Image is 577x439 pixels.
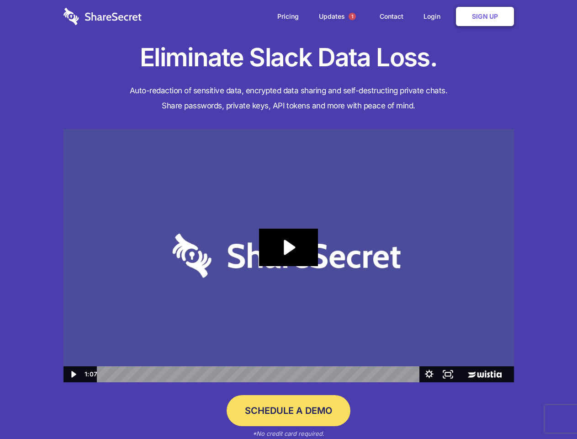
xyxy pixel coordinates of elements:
img: logo-wordmark-white-trans-d4663122ce5f474addd5e946df7df03e33cb6a1c49d2221995e7729f52c070b2.svg [64,8,142,25]
span: 1 [349,13,356,20]
button: Play Video [64,366,82,382]
button: Show settings menu [420,366,439,382]
button: Fullscreen [439,366,457,382]
a: Pricing [268,2,308,31]
a: Sign Up [456,7,514,26]
a: Login [414,2,454,31]
a: Schedule a Demo [227,395,350,426]
button: Play Video: Sharesecret Slack Extension [259,229,318,266]
h4: Auto-redaction of sensitive data, encrypted data sharing and self-destructing private chats. Shar... [64,83,514,113]
h1: Eliminate Slack Data Loss. [64,41,514,74]
img: Sharesecret [64,129,514,383]
em: *No credit card required. [253,430,324,437]
a: Wistia Logo -- Learn More [457,366,513,382]
iframe: Drift Widget Chat Controller [531,393,566,428]
a: Contact [371,2,413,31]
div: Playbar [104,366,415,382]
